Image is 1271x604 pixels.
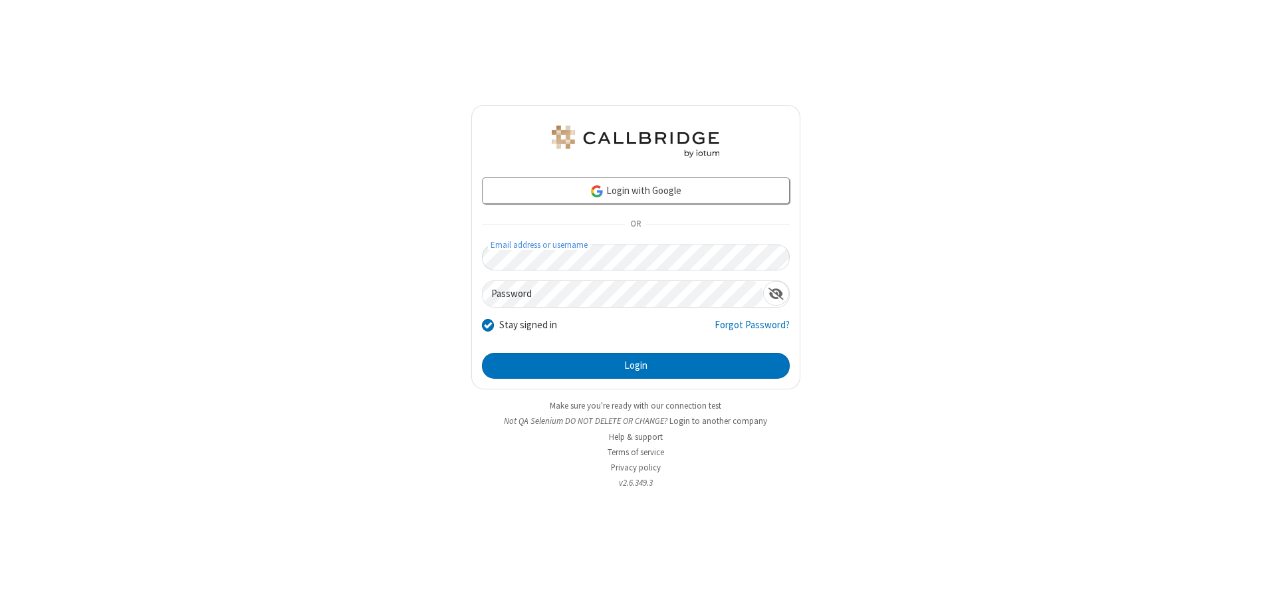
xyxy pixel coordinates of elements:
li: Not QA Selenium DO NOT DELETE OR CHANGE? [471,415,800,427]
label: Stay signed in [499,318,557,333]
div: Show password [763,281,789,306]
img: QA Selenium DO NOT DELETE OR CHANGE [549,126,722,157]
a: Login with Google [482,177,790,204]
a: Make sure you're ready with our connection test [550,400,721,411]
input: Email address or username [482,245,790,270]
li: v2.6.349.3 [471,476,800,489]
a: Help & support [609,431,663,443]
button: Login [482,353,790,379]
input: Password [483,281,763,307]
button: Login to another company [669,415,767,427]
img: google-icon.png [590,184,604,199]
a: Privacy policy [611,462,661,473]
span: OR [625,215,646,234]
a: Terms of service [608,447,664,458]
a: Forgot Password? [715,318,790,343]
